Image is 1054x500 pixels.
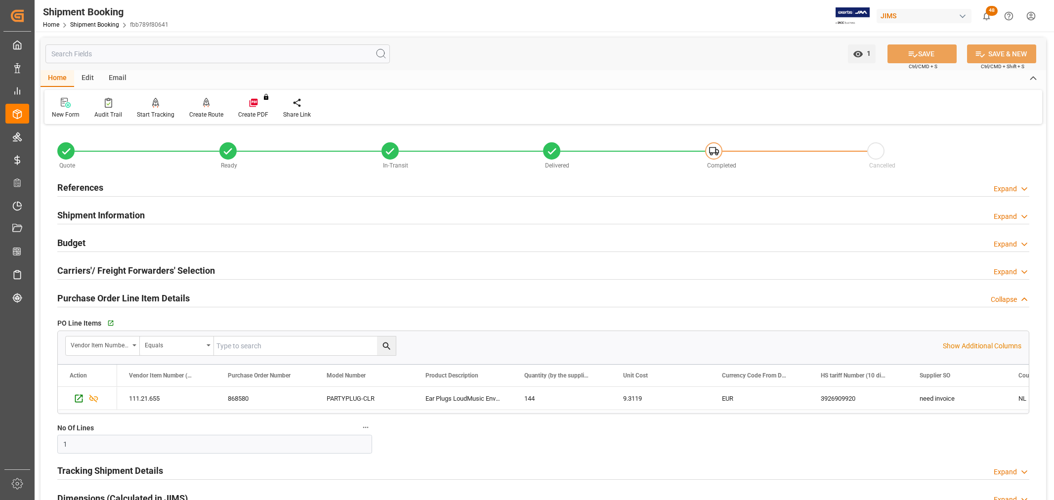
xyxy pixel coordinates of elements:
[129,372,195,379] span: Vendor Item Number (By The Supplier)
[137,110,174,119] div: Start Tracking
[994,239,1017,250] div: Expand
[70,372,87,379] div: Action
[43,21,59,28] a: Home
[71,338,129,350] div: Vendor Item Number (By The Supplier)
[57,236,85,250] h2: Budget
[101,70,134,87] div: Email
[283,110,311,119] div: Share Link
[877,9,971,23] div: JIMS
[710,387,809,410] div: EUR
[70,21,119,28] a: Shipment Booking
[425,372,478,379] span: Product Description
[707,162,736,169] span: Completed
[991,294,1017,305] div: Collapse
[57,292,190,305] h2: Purchase Order Line Item Details
[848,44,876,63] button: open menu
[327,372,366,379] span: Model Number
[383,162,408,169] span: In-Transit
[57,181,103,194] h2: References
[943,341,1021,351] p: Show Additional Columns
[145,338,203,350] div: Equals
[545,162,569,169] span: Delivered
[94,110,122,119] div: Audit Trail
[43,4,169,19] div: Shipment Booking
[836,7,870,25] img: Exertis%20JAM%20-%20Email%20Logo.jpg_1722504956.jpg
[512,387,611,410] div: 144
[57,318,101,329] span: PO Line Items
[975,5,998,27] button: show 48 new notifications
[920,372,950,379] span: Supplier SO
[994,211,1017,222] div: Expand
[189,110,223,119] div: Create Route
[986,6,998,16] span: 48
[908,387,1007,410] div: need invoice
[216,387,315,410] div: 868580
[359,421,372,434] button: No Of Lines
[869,162,895,169] span: Cancelled
[414,387,512,410] div: Ear Plugs LoudMusic Env Clr
[981,63,1024,70] span: Ctrl/CMD + Shift + S
[57,264,215,277] h2: Carriers'/ Freight Forwarders' Selection
[52,110,80,119] div: New Form
[877,6,975,25] button: JIMS
[66,336,140,355] button: open menu
[59,162,75,169] span: Quote
[994,267,1017,277] div: Expand
[611,387,710,410] div: 9.3119
[998,5,1020,27] button: Help Center
[524,372,590,379] span: Quantity (by the supplier)
[967,44,1036,63] button: SAVE & NEW
[117,387,216,410] div: 111.21.655
[140,336,214,355] button: open menu
[41,70,74,87] div: Home
[214,336,396,355] input: Type to search
[74,70,101,87] div: Edit
[377,336,396,355] button: search button
[57,464,163,477] h2: Tracking Shipment Details
[221,162,237,169] span: Ready
[909,63,937,70] span: Ctrl/CMD + S
[809,387,908,410] div: 3926909920
[722,372,788,379] span: Currency Code From Detail
[863,49,871,57] span: 1
[58,387,117,410] div: Press SPACE to select this row.
[994,184,1017,194] div: Expand
[994,467,1017,477] div: Expand
[887,44,957,63] button: SAVE
[228,372,291,379] span: Purchase Order Number
[57,423,94,433] span: No Of Lines
[315,387,414,410] div: PARTYPLUG-CLR
[45,44,390,63] input: Search Fields
[821,372,887,379] span: HS tariff Number (10 digit classification code)
[57,208,145,222] h2: Shipment Information
[623,372,648,379] span: Unit Cost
